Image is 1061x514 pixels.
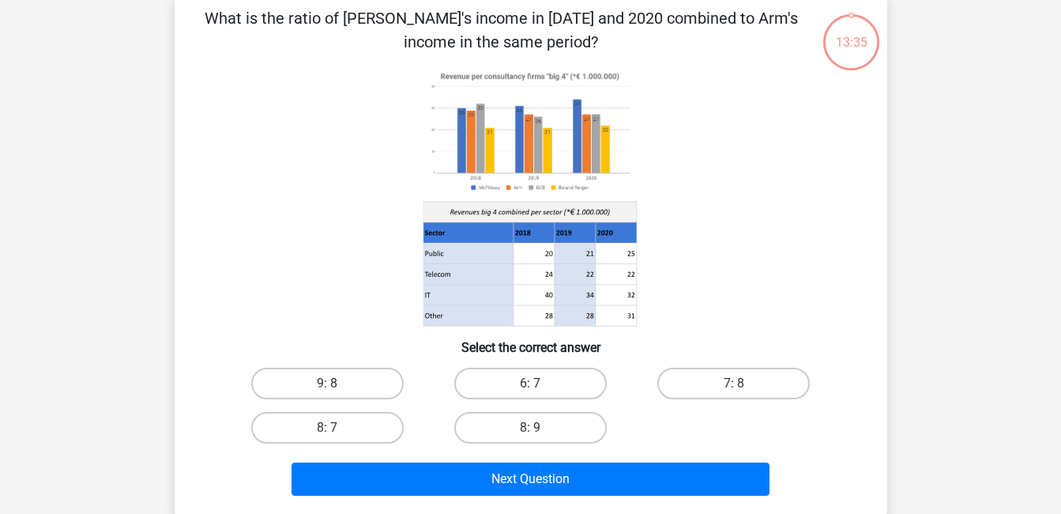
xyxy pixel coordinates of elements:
[822,13,881,52] div: 13:35
[251,368,404,399] label: 9: 8
[200,327,862,355] h6: Select the correct answer
[454,368,607,399] label: 6: 7
[657,368,810,399] label: 7: 8
[454,412,607,444] label: 8: 9
[200,6,803,54] p: What is the ratio of [PERSON_NAME]'s income in [DATE] and 2020 combined to Arm's income in the sa...
[292,463,769,496] button: Next Question
[251,412,404,444] label: 8: 7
